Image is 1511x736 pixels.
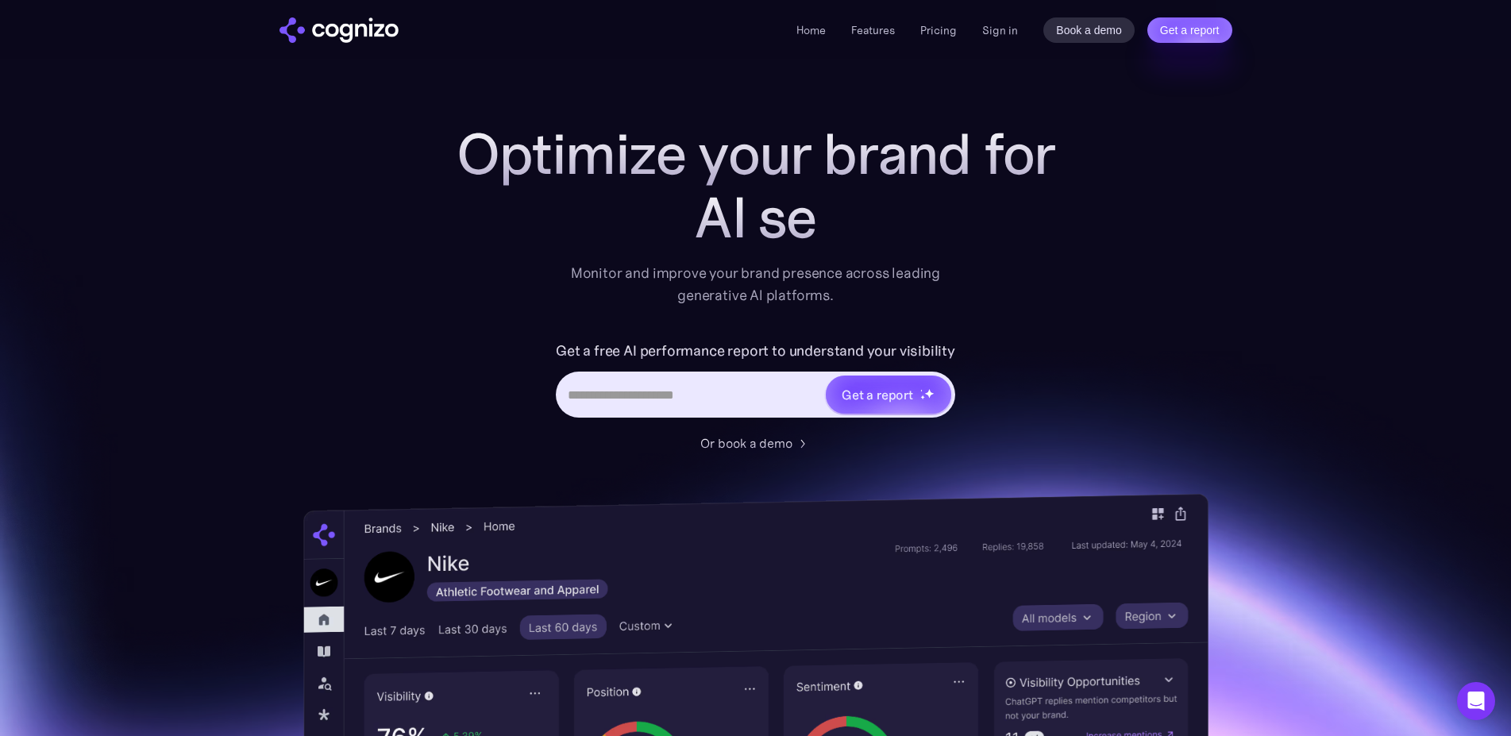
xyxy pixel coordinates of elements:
[824,374,953,415] a: Get a reportstarstarstar
[920,389,923,391] img: star
[556,338,955,426] form: Hero URL Input Form
[796,23,826,37] a: Home
[982,21,1018,40] a: Sign in
[851,23,895,37] a: Features
[842,385,913,404] div: Get a report
[279,17,399,43] a: home
[700,434,792,453] div: Or book a demo
[924,388,935,399] img: star
[556,338,955,364] label: Get a free AI performance report to understand your visibility
[279,17,399,43] img: cognizo logo
[920,395,926,400] img: star
[1457,682,1495,720] div: Open Intercom Messenger
[561,262,951,306] div: Monitor and improve your brand presence across leading generative AI platforms.
[1147,17,1232,43] a: Get a report
[920,23,957,37] a: Pricing
[1043,17,1135,43] a: Book a demo
[700,434,811,453] a: Or book a demo
[438,186,1074,249] div: AI se
[438,122,1074,186] h1: Optimize your brand for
